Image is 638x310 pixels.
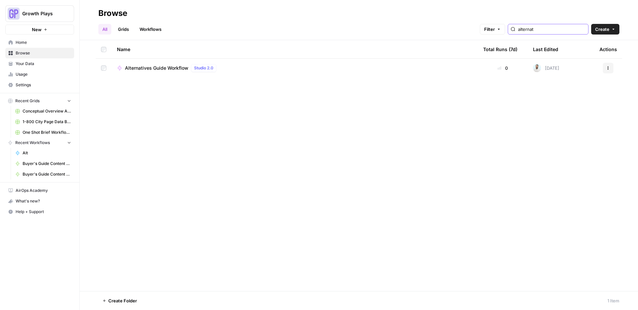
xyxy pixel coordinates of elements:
div: 1 Item [607,297,619,304]
button: Recent Workflows [5,138,74,148]
div: Browse [98,8,127,19]
a: Conceptual Overview Article Grid [12,106,74,116]
span: AirOps Academy [16,188,71,194]
span: Create Folder [108,297,137,304]
button: What's new? [5,196,74,206]
a: Buyer's Guide Content Workflow [12,169,74,180]
div: Actions [599,40,617,58]
span: Buyer's Guide Content Workflow - 1-800 variation [23,161,71,167]
a: Buyer's Guide Content Workflow - 1-800 variation [12,158,74,169]
span: One Shot Brief Workflow Grid [23,129,71,135]
button: Create Folder [98,295,141,306]
span: Settings [16,82,71,88]
button: Help + Support [5,206,74,217]
span: Alternatives Guide Workflow [125,65,188,71]
a: Alternatives Guide WorkflowStudio 2.0 [117,64,473,72]
a: AirOps Academy [5,185,74,196]
span: Usage [16,71,71,77]
span: Home [16,39,71,45]
span: Filter [484,26,495,33]
span: Buyer's Guide Content Workflow [23,171,71,177]
a: All [98,24,111,35]
div: What's new? [6,196,74,206]
a: Alt [12,148,74,158]
div: Total Runs (7d) [483,40,517,58]
div: 0 [483,65,522,71]
span: Create [595,26,609,33]
a: Grids [114,24,133,35]
img: Growth Plays Logo [8,8,20,20]
a: One Shot Brief Workflow Grid [12,127,74,138]
button: Workspace: Growth Plays [5,5,74,22]
span: Help + Support [16,209,71,215]
a: Browse [5,48,74,58]
span: Browse [16,50,71,56]
span: Studio 2.0 [194,65,213,71]
span: Recent Grids [15,98,40,104]
span: New [32,26,42,33]
button: Filter [480,24,505,35]
div: Last Edited [533,40,558,58]
input: Search [518,26,585,33]
button: Create [591,24,619,35]
a: Settings [5,80,74,90]
div: [DATE] [533,64,559,72]
span: 1-800 City Page Data Batch 5 [23,119,71,125]
div: Name [117,40,473,58]
a: Workflows [136,24,165,35]
span: Alt [23,150,71,156]
span: Recent Workflows [15,140,50,146]
button: Recent Grids [5,96,74,106]
a: Usage [5,69,74,80]
button: New [5,25,74,35]
a: Home [5,37,74,48]
span: Your Data [16,61,71,67]
img: odyn83o5p1wan4k8cy2vh2ud1j9q [533,64,541,72]
span: Growth Plays [22,10,62,17]
a: 1-800 City Page Data Batch 5 [12,116,74,127]
span: Conceptual Overview Article Grid [23,108,71,114]
a: Your Data [5,58,74,69]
